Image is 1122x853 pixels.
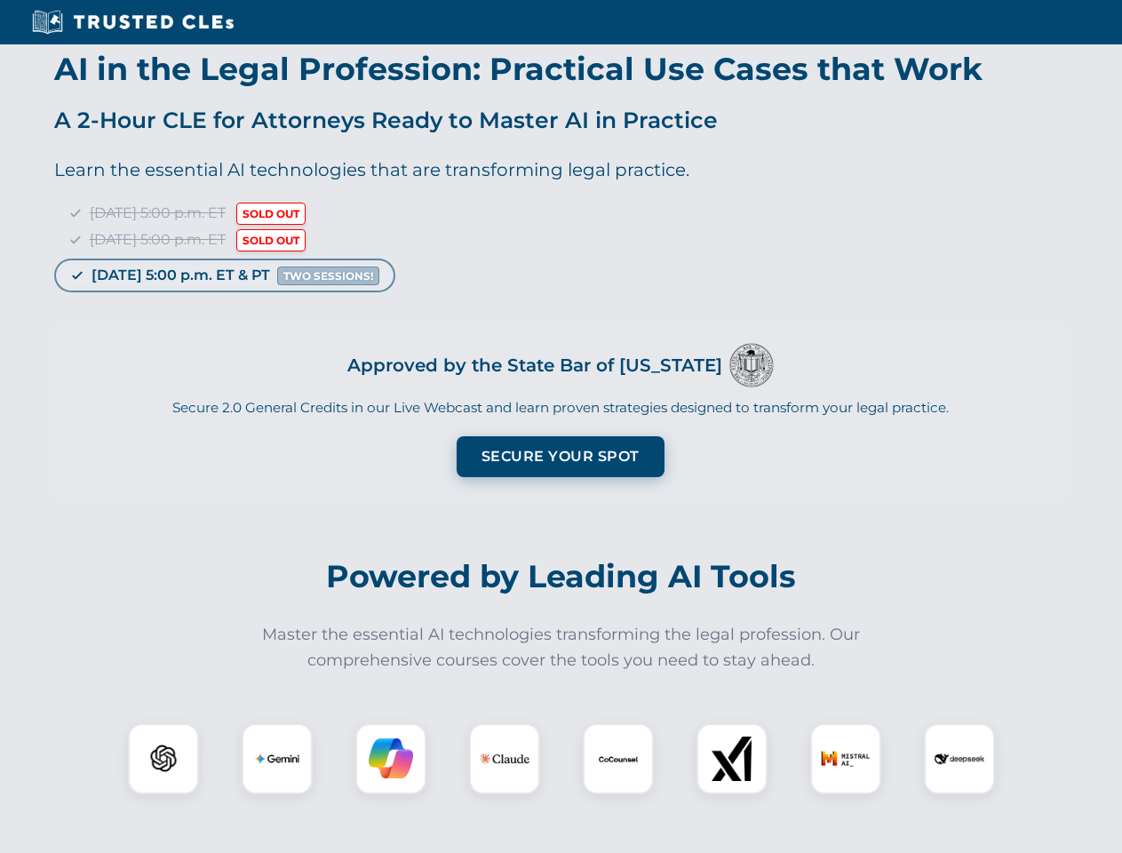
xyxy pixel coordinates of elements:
h2: Powered by Leading AI Tools [69,546,1054,608]
p: A 2-Hour CLE for Attorneys Ready to Master AI in Practice [54,102,1067,138]
h3: Approved by the State Bar of [US_STATE] [347,349,722,381]
img: Copilot Logo [369,737,413,781]
button: Secure Your Spot [457,436,664,477]
p: Master the essential AI technologies transforming the legal profession. Our comprehensive courses... [251,622,872,674]
img: DeepSeek Logo [935,734,984,784]
p: Secure 2.0 General Credits in our Live Webcast and learn proven strategies designed to transform ... [76,398,1045,419]
span: SOLD OUT [236,229,306,251]
div: Copilot [355,723,426,794]
img: Gemini Logo [255,737,299,781]
img: Mistral AI Logo [821,734,871,784]
div: Claude [469,723,540,794]
div: CoCounsel [583,723,654,794]
div: DeepSeek [924,723,995,794]
img: Trusted CLEs [27,9,239,36]
h1: AI in the Legal Profession: Practical Use Cases that Work [54,53,1067,84]
img: xAI Logo [710,737,754,781]
span: SOLD OUT [236,203,306,225]
span: [DATE] 5:00 p.m. ET [90,231,226,248]
img: CoCounsel Logo [596,737,641,781]
div: ChatGPT [128,723,199,794]
div: Mistral AI [810,723,881,794]
img: Logo [729,343,774,387]
span: [DATE] 5:00 p.m. ET [90,204,226,221]
div: xAI [696,723,768,794]
p: Learn the essential AI technologies that are transforming legal practice. [54,155,1067,184]
div: Gemini [242,723,313,794]
img: ChatGPT Logo [138,733,189,785]
img: Claude Logo [480,734,529,784]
